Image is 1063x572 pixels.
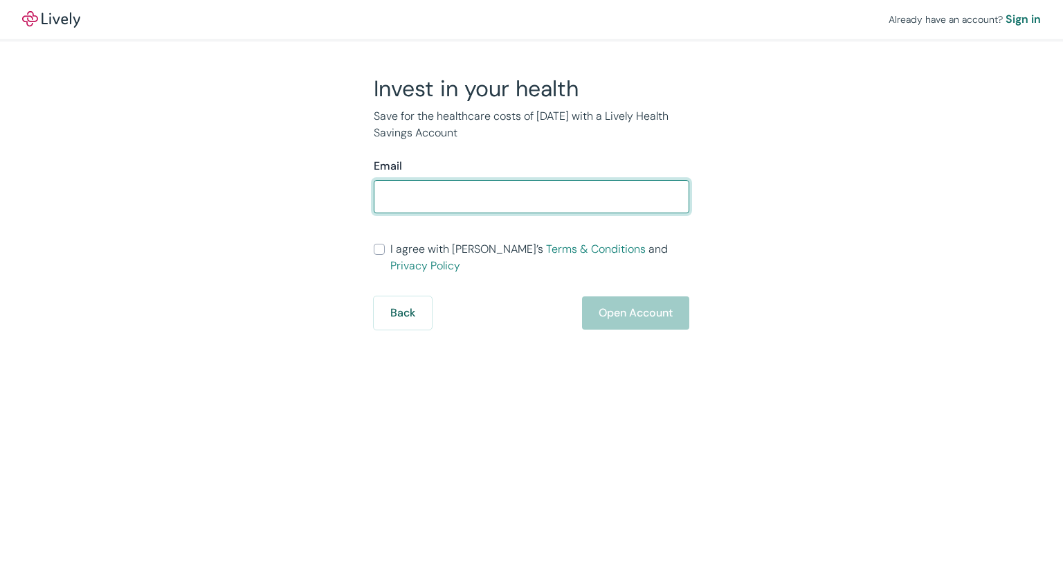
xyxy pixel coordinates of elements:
a: Privacy Policy [390,258,460,273]
a: Sign in [1006,11,1041,28]
h2: Invest in your health [374,75,689,102]
span: I agree with [PERSON_NAME]’s and [390,241,689,274]
button: Back [374,296,432,330]
div: Already have an account? [889,11,1041,28]
p: Save for the healthcare costs of [DATE] with a Lively Health Savings Account [374,108,689,141]
a: Terms & Conditions [546,242,646,256]
a: LivelyLively [22,11,80,28]
img: Lively [22,11,80,28]
label: Email [374,158,402,175]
